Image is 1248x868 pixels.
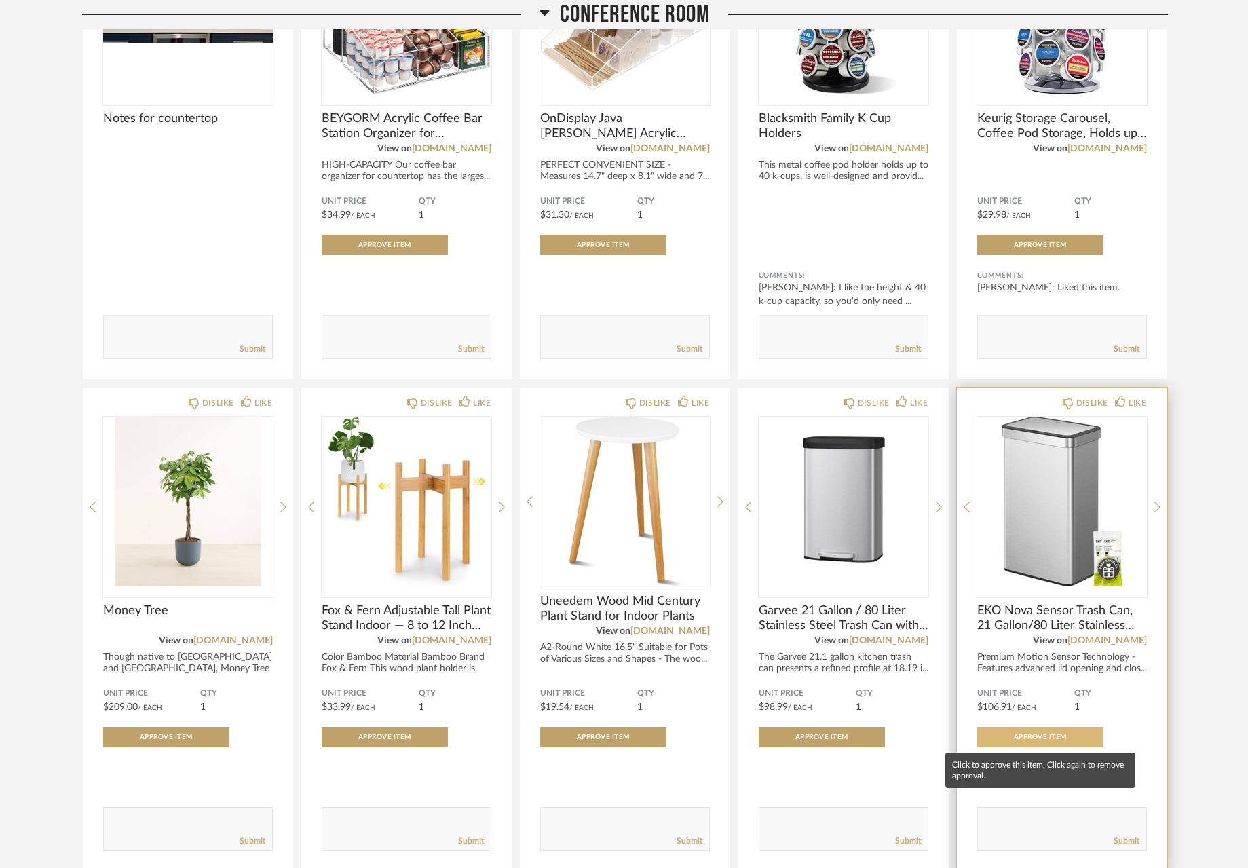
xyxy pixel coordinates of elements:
a: Submit [1114,835,1139,847]
span: Blacksmith Family K Cup Holders [759,111,928,141]
div: DISLIKE [639,396,671,410]
a: Submit [240,343,265,355]
span: QTY [419,688,491,699]
span: QTY [1074,688,1147,699]
span: 1 [1074,210,1080,220]
span: $106.91 [977,702,1012,712]
span: View on [377,636,412,645]
span: View on [596,626,630,636]
img: undefined [103,417,273,586]
div: 0 [103,417,273,586]
span: QTY [200,688,273,699]
span: View on [596,144,630,153]
span: / Each [569,704,594,711]
div: Comments: [977,269,1147,282]
a: Submit [458,343,484,355]
button: Approve Item [759,727,885,747]
span: Approve Item [140,734,193,740]
div: [PERSON_NAME]: Liked this item. [977,281,1147,295]
div: DISLIKE [421,396,453,410]
span: Unit Price [977,196,1074,207]
span: / Each [351,212,375,219]
a: [DOMAIN_NAME] [412,144,491,153]
button: Approve Item [540,235,666,255]
span: Unit Price [540,196,637,207]
span: View on [1033,144,1067,153]
span: / Each [569,212,594,219]
span: $29.98 [977,210,1006,220]
span: Unit Price [322,688,419,699]
span: View on [814,144,849,153]
span: QTY [637,688,710,699]
a: Submit [677,343,702,355]
span: QTY [419,196,491,207]
span: 1 [419,210,424,220]
span: $33.99 [322,702,351,712]
div: DISLIKE [858,396,890,410]
span: / Each [1012,704,1036,711]
span: $34.99 [322,210,351,220]
a: Submit [1114,343,1139,355]
div: Though native to [GEOGRAPHIC_DATA] and [GEOGRAPHIC_DATA], Money Tree rose to fame in E... [103,652,273,686]
div: A2-Round White 16.5" Suitable for Pots of Various Sizes and Shapes - The woo... [540,642,710,665]
span: OnDisplay Java [PERSON_NAME] Acrylic Coffee Station [540,111,710,141]
img: undefined [322,417,491,586]
span: Fox & Fern Adjustable Tall Plant Stand Indoor — 8 to 12 Inch Premium Mid Century Bamboo Plant Stand [322,603,491,633]
span: $209.00 [103,702,138,712]
a: Submit [458,835,484,847]
a: Submit [895,835,921,847]
img: undefined [540,417,710,586]
span: Unit Price [977,688,1074,699]
span: 1 [856,702,861,712]
div: This metal coffee pod holder holds up to 40 k-cups, is well-designed and provid... [759,159,928,183]
a: Submit [677,835,702,847]
span: 1 [419,702,424,712]
img: undefined [759,417,928,586]
div: HIGH-CAPACITY Our coffee bar organizer for countertop has the larges... [322,159,491,183]
span: Notes for countertop [103,111,273,126]
button: Approve Item [322,727,448,747]
span: Approve Item [1014,734,1067,740]
span: $19.54 [540,702,569,712]
a: [DOMAIN_NAME] [193,636,273,645]
div: DISLIKE [1076,396,1108,410]
span: Unit Price [540,688,637,699]
span: / Each [788,704,812,711]
span: / Each [1006,212,1031,219]
span: QTY [1074,196,1147,207]
a: [DOMAIN_NAME] [849,636,928,645]
div: The Garvee 21.1 gallon kitchen trash can presents a refined profile at 18.19 i... [759,652,928,675]
div: LIKE [910,396,928,410]
span: Approve Item [577,734,630,740]
span: EKO Nova Sensor Trash Can, 21 Gallon/80 Liter Stainless Steel Rectangular Touchless Motion Sensor... [977,603,1147,633]
span: Approve Item [1014,242,1067,248]
span: 1 [637,210,643,220]
button: Approve Item [103,727,229,747]
div: DISLIKE [202,396,234,410]
span: / Each [138,704,162,711]
span: Garvee 21 Gallon / 80 Liter Stainless Steel Trash Can with Lid [759,603,928,633]
span: $98.99 [759,702,788,712]
span: Approve Item [358,242,411,248]
div: 0 [322,417,491,586]
span: Approve Item [577,242,630,248]
a: [DOMAIN_NAME] [1067,144,1147,153]
a: Submit [895,343,921,355]
button: Approve Item [977,727,1103,747]
span: View on [1033,636,1067,645]
a: [DOMAIN_NAME] [630,144,710,153]
span: View on [159,636,193,645]
a: [DOMAIN_NAME] [849,144,928,153]
span: Uneedem Wood Mid Century Plant Stand for Indoor Plants [540,594,710,624]
span: 1 [637,702,643,712]
span: Money Tree [103,603,273,618]
div: 0 [977,417,1147,586]
span: Unit Price [759,688,856,699]
div: Comments: [759,269,928,282]
button: Approve Item [322,235,448,255]
a: Submit [240,835,265,847]
div: 0 [759,417,928,586]
div: [PERSON_NAME]: I like the height & 40 k-cup capacity, so you'd only need ... [759,281,928,308]
div: LIKE [473,396,491,410]
div: Premium Motion Sensor Technology - Features advanced lid opening and clos... [977,652,1147,675]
